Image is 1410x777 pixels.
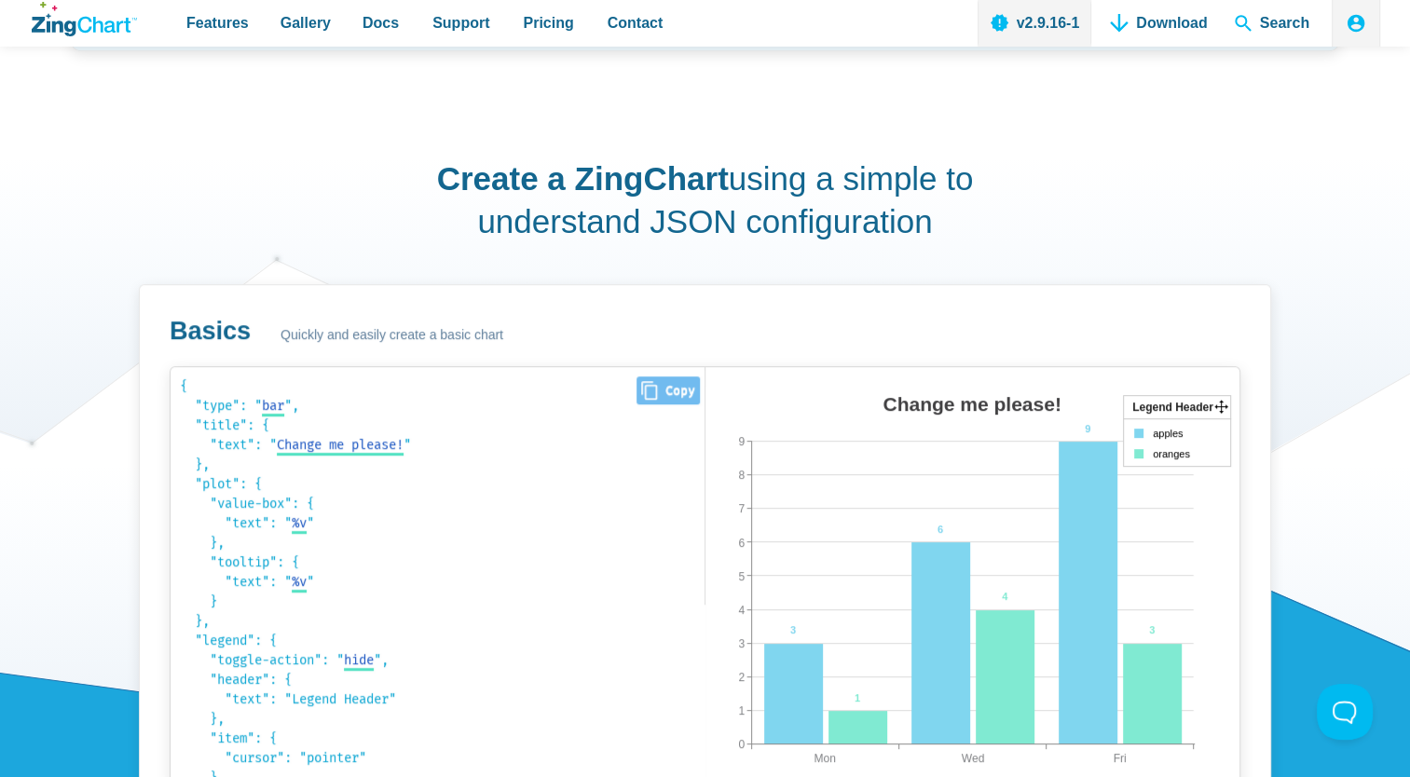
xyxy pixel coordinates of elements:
[344,652,374,668] span: hide
[437,160,729,197] strong: Create a ZingChart
[608,10,664,35] span: Contact
[180,376,695,777] code: { "type": " ", "title": { "text": " " }, "plot": { "value-box": { "text": " " }, "tooltip": { "te...
[281,10,331,35] span: Gallery
[432,10,489,35] span: Support
[186,10,249,35] span: Features
[277,437,404,453] span: Change me please!
[523,10,573,35] span: Pricing
[363,10,399,35] span: Docs
[292,574,307,590] span: %v
[1149,624,1155,635] tspan: 3
[170,315,251,348] h3: Basics
[1317,684,1373,740] iframe: Toggle Customer Support
[281,324,503,347] span: Quickly and easily create a basic chart
[432,157,978,242] h2: using a simple to understand JSON configuration
[292,515,307,531] span: %v
[1132,401,1213,414] tspan: Legend Header
[32,2,137,36] a: ZingChart Logo. Click to return to the homepage
[262,398,284,414] span: bar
